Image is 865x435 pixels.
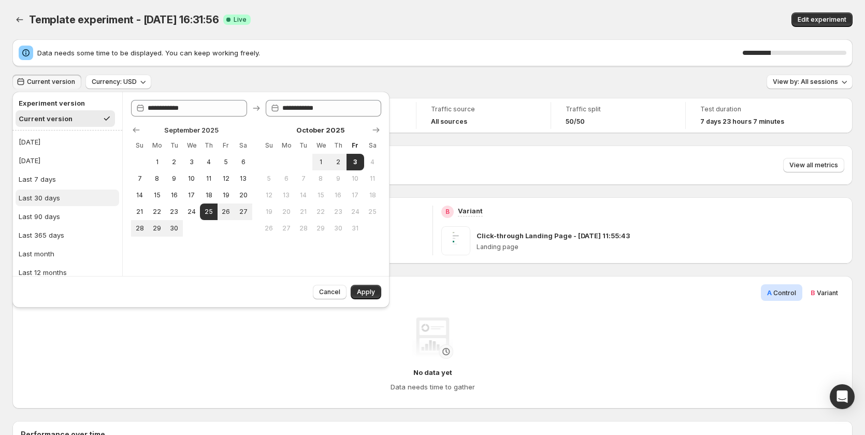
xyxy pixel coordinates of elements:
button: Wednesday October 1 2025 [312,154,329,170]
button: Wednesday September 10 2025 [183,170,200,187]
button: View all metrics [783,158,844,172]
th: Monday [278,137,295,154]
span: 3 [187,158,196,166]
th: Monday [148,137,165,154]
button: Saturday September 27 2025 [235,204,252,220]
span: 8 [316,175,325,183]
span: 7 [135,175,144,183]
span: 7 [299,175,308,183]
span: 31 [351,224,359,233]
button: Sunday October 5 2025 [261,170,278,187]
button: Apply [351,285,381,299]
h2: Experiment version [19,98,112,108]
button: [DATE] [16,152,119,169]
th: Friday [347,137,364,154]
h4: Data needs time to gather [391,382,475,392]
span: 30 [170,224,179,233]
button: Monday October 13 2025 [278,187,295,204]
span: Tu [170,141,179,150]
span: 11 [368,175,377,183]
button: Sunday October 26 2025 [261,220,278,237]
div: Last 30 days [19,193,60,203]
button: End of range Today Friday October 3 2025 [347,154,364,170]
span: A [767,288,772,297]
a: Traffic split50/50 [566,104,671,127]
span: Traffic split [566,105,671,113]
button: Friday October 17 2025 [347,187,364,204]
span: We [316,141,325,150]
span: Control [773,289,796,297]
button: Cancel [313,285,347,299]
button: Sunday September 28 2025 [131,220,148,237]
span: 24 [187,208,196,216]
button: Wednesday October 8 2025 [312,170,329,187]
div: Last month [19,249,54,259]
button: Thursday October 9 2025 [329,170,347,187]
button: Tuesday September 9 2025 [166,170,183,187]
span: 6 [282,175,291,183]
span: 6 [239,158,248,166]
img: No data yet [412,317,453,359]
button: Monday October 27 2025 [278,220,295,237]
span: 23 [170,208,179,216]
span: 29 [152,224,161,233]
th: Wednesday [183,137,200,154]
span: 22 [152,208,161,216]
div: Last 365 days [19,230,64,240]
th: Thursday [200,137,217,154]
button: [DATE] [16,134,119,150]
button: Monday September 15 2025 [148,187,165,204]
button: Sunday October 19 2025 [261,204,278,220]
span: 15 [316,191,325,199]
span: Su [135,141,144,150]
th: Saturday [235,137,252,154]
div: Last 7 days [19,174,56,184]
span: Currency: USD [92,78,137,86]
button: Sunday September 21 2025 [131,204,148,220]
button: Back [12,12,27,27]
button: Last 7 days [16,171,119,187]
span: 27 [239,208,248,216]
th: Wednesday [312,137,329,154]
div: Open Intercom Messenger [830,384,855,409]
button: Thursday October 23 2025 [329,204,347,220]
button: Thursday October 16 2025 [329,187,347,204]
button: Thursday September 11 2025 [200,170,217,187]
button: Tuesday October 7 2025 [295,170,312,187]
div: Last 90 days [19,211,60,222]
button: Last month [16,245,119,262]
span: 30 [334,224,342,233]
button: Wednesday October 15 2025 [312,187,329,204]
span: 21 [299,208,308,216]
span: 25 [204,208,213,216]
button: Tuesday October 28 2025 [295,220,312,237]
button: Saturday October 25 2025 [364,204,381,220]
span: Mo [282,141,291,150]
span: Fr [351,141,359,150]
span: View all metrics [789,161,838,169]
span: 19 [265,208,273,216]
span: 15 [152,191,161,199]
span: 20 [282,208,291,216]
div: [DATE] [19,155,40,166]
button: Tuesday September 16 2025 [166,187,183,204]
span: Apply [357,288,375,296]
span: 17 [351,191,359,199]
span: 18 [368,191,377,199]
span: 11 [204,175,213,183]
button: Thursday September 18 2025 [200,187,217,204]
span: 8 [152,175,161,183]
span: 16 [334,191,342,199]
span: Sa [239,141,248,150]
button: Sunday September 7 2025 [131,170,148,187]
span: 26 [222,208,230,216]
th: Tuesday [295,137,312,154]
button: Current version [12,75,81,89]
h4: All sources [431,118,467,126]
span: Sa [368,141,377,150]
button: Saturday October 4 2025 [364,154,381,170]
span: Th [204,141,213,150]
span: 21 [135,208,144,216]
button: Saturday October 11 2025 [364,170,381,187]
span: Data needs some time to be displayed. You can keep working freely. [37,48,743,58]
